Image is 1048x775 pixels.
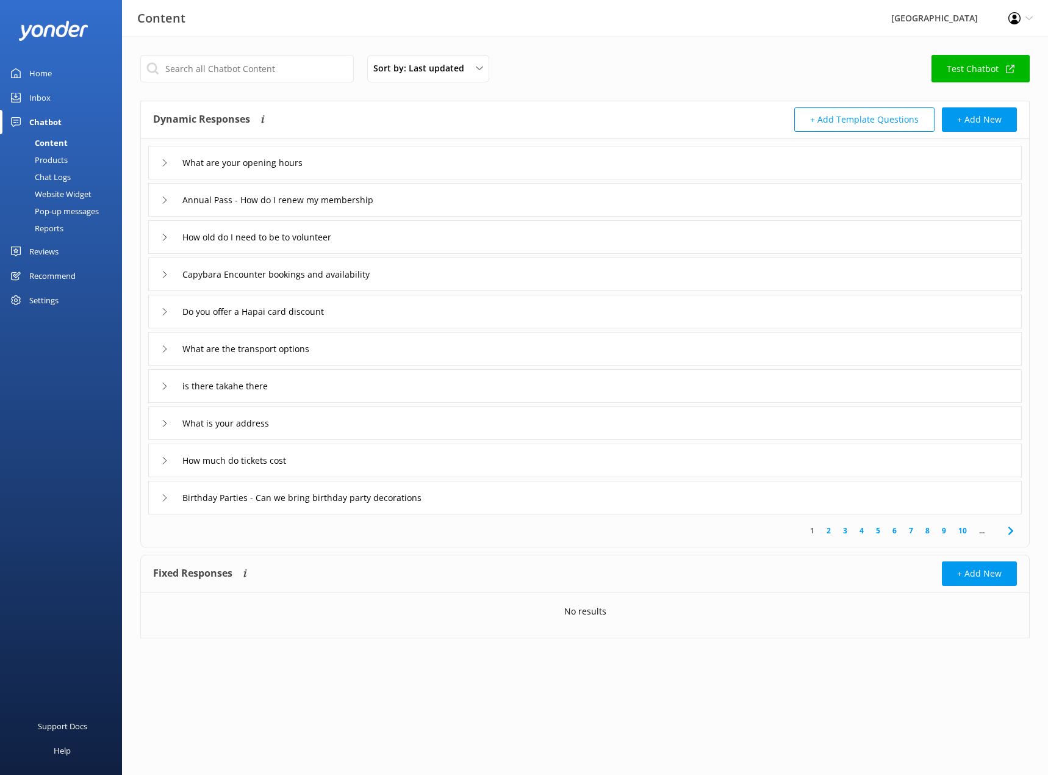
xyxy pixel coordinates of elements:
[942,107,1017,132] button: + Add New
[870,525,886,536] a: 5
[837,525,853,536] a: 3
[7,168,71,186] div: Chat Logs
[804,525,820,536] a: 1
[564,605,606,618] p: No results
[7,168,122,186] a: Chat Logs
[7,134,68,151] div: Content
[29,264,76,288] div: Recommend
[137,9,185,28] h3: Content
[7,220,122,237] a: Reports
[29,288,59,312] div: Settings
[140,55,354,82] input: Search all Chatbot Content
[7,203,122,220] a: Pop-up messages
[7,220,63,237] div: Reports
[153,107,250,132] h4: Dynamic Responses
[373,62,472,75] span: Sort by: Last updated
[952,525,973,536] a: 10
[7,186,92,203] div: Website Widget
[29,61,52,85] div: Home
[7,134,122,151] a: Content
[820,525,837,536] a: 2
[29,239,59,264] div: Reviews
[54,738,71,763] div: Help
[919,525,936,536] a: 8
[936,525,952,536] a: 9
[886,525,903,536] a: 6
[18,21,88,41] img: yonder-white-logo.png
[853,525,870,536] a: 4
[7,203,99,220] div: Pop-up messages
[931,55,1030,82] a: Test Chatbot
[794,107,935,132] button: + Add Template Questions
[153,561,232,586] h4: Fixed Responses
[38,714,87,738] div: Support Docs
[7,151,68,168] div: Products
[942,561,1017,586] button: + Add New
[903,525,919,536] a: 7
[7,151,122,168] a: Products
[973,525,991,536] span: ...
[7,186,122,203] a: Website Widget
[29,85,51,110] div: Inbox
[29,110,62,134] div: Chatbot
